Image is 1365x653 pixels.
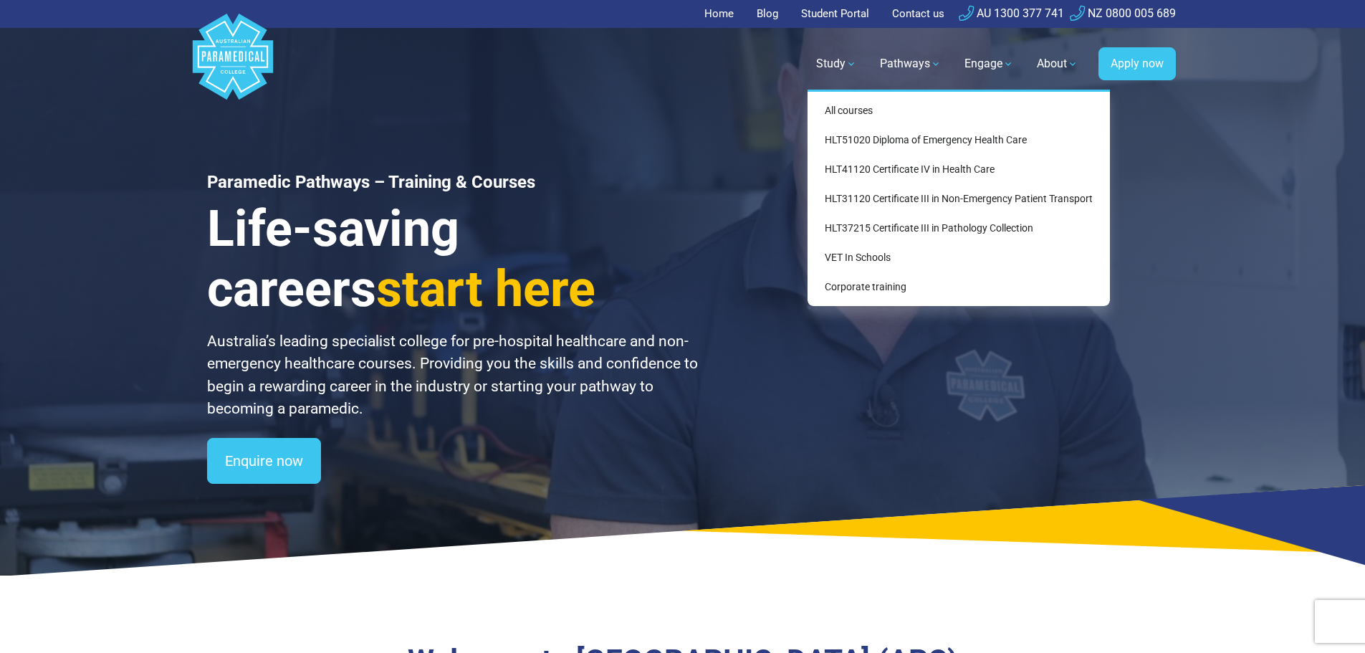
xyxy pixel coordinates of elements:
a: Apply now [1098,47,1176,80]
a: HLT37215 Certificate III in Pathology Collection [813,215,1104,242]
a: Australian Paramedical College [190,28,276,100]
a: NZ 0800 005 689 [1070,6,1176,20]
a: HLT41120 Certificate IV in Health Care [813,156,1104,183]
a: Enquire now [207,438,321,484]
a: AU 1300 377 741 [959,6,1064,20]
a: All courses [813,97,1104,124]
a: Engage [956,44,1022,84]
span: start here [376,259,595,318]
h3: Life-saving careers [207,199,700,319]
a: HLT31120 Certificate III in Non-Emergency Patient Transport [813,186,1104,212]
a: About [1028,44,1087,84]
a: HLT51020 Diploma of Emergency Health Care [813,127,1104,153]
a: Study [808,44,866,84]
a: Pathways [871,44,950,84]
h1: Paramedic Pathways – Training & Courses [207,172,700,193]
a: Corporate training [813,274,1104,300]
a: VET In Schools [813,244,1104,271]
div: Study [808,90,1110,306]
p: Australia’s leading specialist college for pre-hospital healthcare and non-emergency healthcare c... [207,330,700,421]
